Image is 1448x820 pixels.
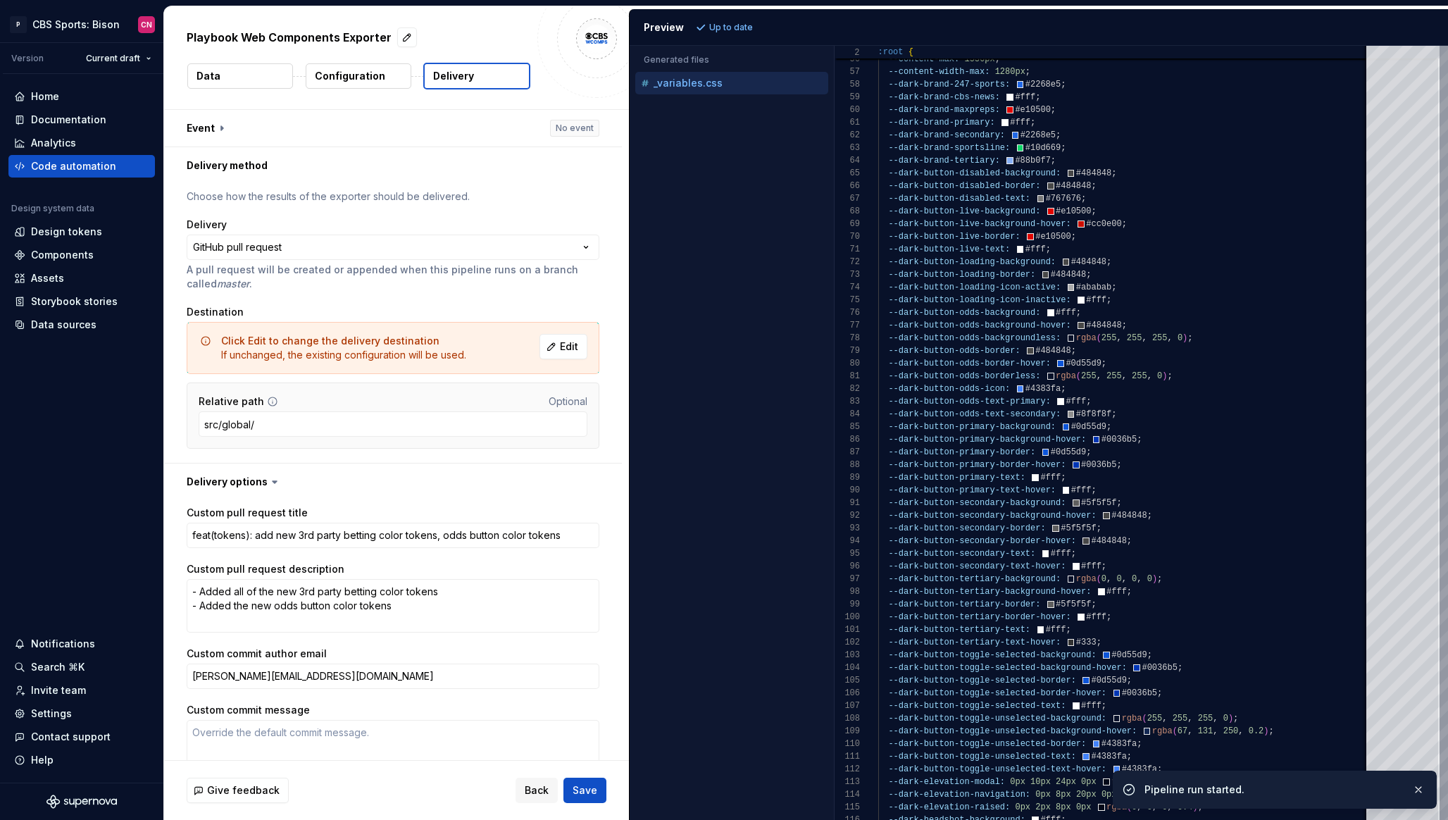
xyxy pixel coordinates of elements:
span: #767676 [1045,194,1080,204]
span: --dark-brand-sportsline: [888,143,1010,153]
span: --dark-brand-tertiary: [888,156,999,166]
span: #fff [1015,92,1035,102]
div: 81 [835,370,860,383]
a: Settings [8,702,155,725]
span: ) [1182,333,1187,343]
span: ; [1106,422,1111,432]
span: --dark-button-disabled-background: [888,168,1061,178]
div: 90 [835,484,860,497]
span: Edit [560,340,578,354]
span: --dark-brand-cbs-news: [888,92,999,102]
span: --dark-button-disabled-border: [888,181,1040,191]
a: Code automation [8,155,155,178]
div: Notifications [31,637,95,651]
span: 0 [1157,371,1162,381]
div: Search ⌘K [31,660,85,674]
span: ; [1061,384,1066,394]
span: --dark-brand-primary: [888,118,994,128]
div: 56 [835,53,860,66]
label: Custom pull request description [187,562,344,576]
span: --dark-button-loading-background: [888,257,1056,267]
span: --dark-button-tertiary-border-hover: [888,612,1071,622]
span: ; [1050,156,1055,166]
span: --dark-button-secondary-border-hover: [888,536,1075,546]
span: --dark-button-odds-border: [888,346,1020,356]
div: 72 [835,256,860,268]
span: ; [1126,536,1131,546]
div: CN [141,19,152,30]
span: #fff [1106,587,1127,597]
span: --dark-brand-secondary: [888,130,1005,140]
div: 59 [835,91,860,104]
span: , [1096,371,1101,381]
div: 102 [835,636,860,649]
button: Data [187,63,293,89]
span: ; [1086,447,1091,457]
div: Help [31,753,54,767]
a: Documentation [8,108,155,131]
button: Edit [539,334,587,359]
a: Home [8,85,155,108]
span: 255 [1081,371,1097,381]
span: #e10500 [1015,105,1050,115]
div: 75 [835,294,860,306]
span: --dark-button-odds-text-primary: [888,397,1050,406]
span: #0d55d9 [1111,650,1147,660]
p: _variables.css [654,77,723,89]
div: 62 [835,129,860,142]
div: Home [31,89,59,104]
span: , [1137,574,1142,584]
div: 57 [835,66,860,78]
span: 0 [1147,574,1151,584]
a: Data sources [8,313,155,336]
div: 104 [835,661,860,674]
span: --dark-button-secondary-text: [888,549,1035,559]
a: Assets [8,267,155,290]
a: Design tokens [8,220,155,243]
span: 0 [1116,574,1121,584]
p: Data [196,69,220,83]
span: #8f8f8f [1075,409,1111,419]
div: 91 [835,497,860,509]
span: ; [1071,549,1075,559]
span: Optional [549,395,587,407]
span: ; [1071,346,1075,356]
span: ( [1096,574,1101,584]
span: ; [1101,359,1106,368]
span: --dark-button-odds-backgroundless: [888,333,1061,343]
span: --content-width-max: [888,67,990,77]
textarea: - Added all of the new 3rd party betting color tokens - Added the new odds button color tokens [187,579,599,633]
button: Give feedback [187,778,289,803]
div: Data sources [31,318,96,332]
span: ; [1061,143,1066,153]
span: #fff [1040,473,1061,483]
a: Components [8,244,155,266]
div: If unchanged, the existing configuration will be used. [221,334,466,362]
span: ; [1111,168,1116,178]
span: ; [1056,130,1061,140]
span: , [1147,371,1151,381]
span: #484848 [1050,270,1085,280]
span: #0d55d9 [1066,359,1101,368]
div: 79 [835,344,860,357]
div: 82 [835,383,860,395]
span: :root [878,47,904,57]
label: Destination [187,305,244,319]
textarea: [PERSON_NAME][EMAIL_ADDRESS][DOMAIN_NAME] [187,664,599,689]
span: ; [1071,232,1075,242]
span: 255 [1151,333,1167,343]
a: Storybook stories [8,290,155,313]
span: Give feedback [207,783,280,797]
label: Custom pull request title [187,506,308,520]
div: Contact support [31,730,111,744]
span: ; [1116,498,1121,508]
span: 1536px [964,54,994,64]
span: , [1116,333,1121,343]
div: 77 [835,319,860,332]
div: Design system data [11,203,94,214]
label: Custom commit message [187,703,310,717]
span: #fff [1050,549,1071,559]
div: Storybook stories [31,294,118,309]
span: --dark-button-secondary-border: [888,523,1045,533]
span: , [1142,333,1147,343]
